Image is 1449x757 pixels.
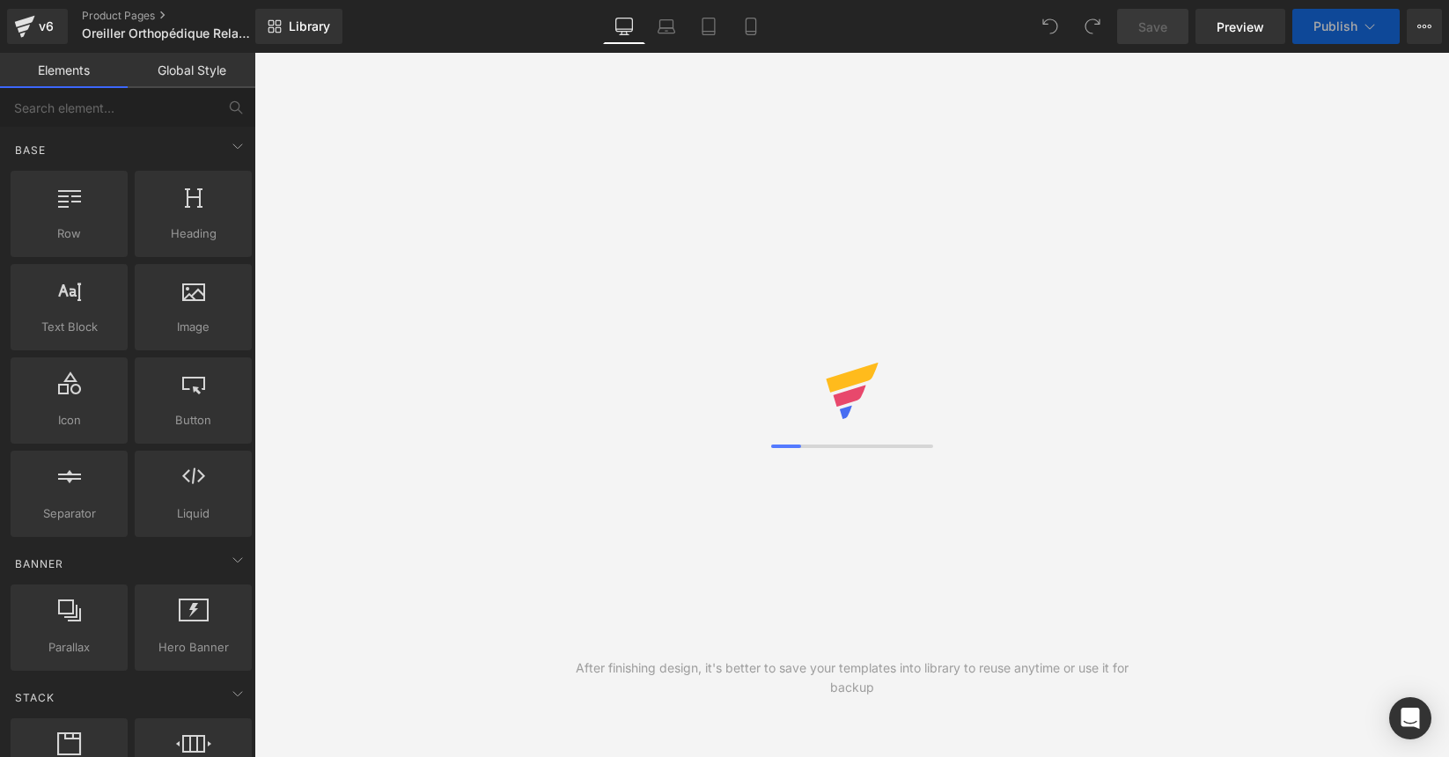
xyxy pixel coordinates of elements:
span: Save [1138,18,1167,36]
a: v6 [7,9,68,44]
a: Tablet [688,9,730,44]
span: Liquid [140,504,246,523]
span: Oreiller Orthopédique Relaxant | No Header No Footer | CTR [PERSON_NAME] Template | 040920 [82,26,251,40]
a: New Library [255,9,342,44]
span: Image [140,318,246,336]
a: Product Pages [82,9,284,23]
a: Preview [1195,9,1285,44]
span: Banner [13,555,65,572]
span: Preview [1217,18,1264,36]
div: v6 [35,15,57,38]
button: Publish [1292,9,1400,44]
a: Global Style [128,53,255,88]
span: Text Block [16,318,122,336]
span: Library [289,18,330,34]
span: Heading [140,224,246,243]
div: Open Intercom Messenger [1389,697,1431,739]
a: Laptop [645,9,688,44]
span: Stack [13,689,56,706]
button: More [1407,9,1442,44]
span: Row [16,224,122,243]
a: Mobile [730,9,772,44]
span: Publish [1313,19,1357,33]
span: Icon [16,411,122,430]
button: Redo [1075,9,1110,44]
div: After finishing design, it's better to save your templates into library to reuse anytime or use i... [553,658,1151,697]
button: Undo [1033,9,1068,44]
span: Separator [16,504,122,523]
span: Parallax [16,638,122,657]
span: Base [13,142,48,158]
span: Button [140,411,246,430]
a: Desktop [603,9,645,44]
span: Hero Banner [140,638,246,657]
